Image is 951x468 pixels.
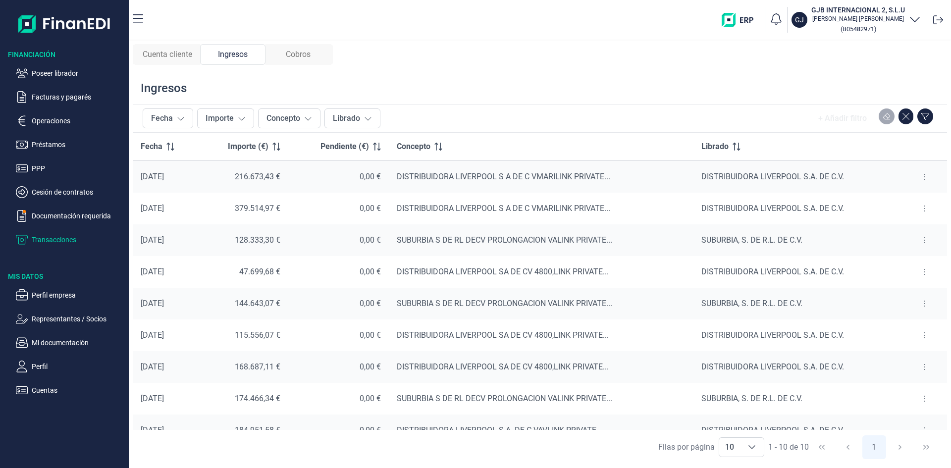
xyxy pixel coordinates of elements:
div: 168.687,11 € [206,362,280,372]
button: Mi documentación [16,337,125,349]
span: SUBURBIA S DE RL DECV PROLONGACION VALINK PRIVATE... [397,235,612,245]
button: Previous Page [836,435,860,459]
div: SUBURBIA, S. DE R.L. DE C.V. [701,394,895,404]
p: Transacciones [32,234,125,246]
span: Librado [701,141,729,153]
span: DISTRIBUIDORA LIVERPOOL S A DE C VMARILINK PRIVATE... [397,204,610,213]
span: SUBURBIA S DE RL DECV PROLONGACION VALINK PRIVATE... [397,299,612,308]
div: 144.643,07 € [206,299,280,309]
div: [DATE] [141,204,190,213]
span: Concepto [397,141,430,153]
p: GJ [795,15,804,25]
button: Perfil [16,361,125,372]
div: [DATE] [141,235,190,245]
div: Ingresos [141,80,187,96]
div: 115.556,07 € [206,330,280,340]
button: Poseer librador [16,67,125,79]
div: DISTRIBUIDORA LIVERPOOL S.A. DE C.V. [701,362,895,372]
div: 128.333,30 € [206,235,280,245]
p: Operaciones [32,115,125,127]
p: PPP [32,162,125,174]
button: Cesión de contratos [16,186,125,198]
div: Choose [740,438,764,457]
div: DISTRIBUIDORA LIVERPOOL S.A. DE C.V. [701,425,895,435]
span: Cobros [286,49,311,60]
span: Importe (€) [228,141,268,153]
span: 1 - 10 de 10 [768,443,809,451]
span: DISTRIBUIDORA LIVERPOOL SA DE CV 4800,LINK PRIVATE... [397,362,609,371]
p: Cuentas [32,384,125,396]
div: 379.514,97 € [206,204,280,213]
button: Perfil empresa [16,289,125,301]
span: DISTRIBUIDORA LIVERPOOL S.A. DE C.VAVLINK PRIVATE... [397,425,602,435]
p: [PERSON_NAME] [PERSON_NAME] [811,15,905,23]
div: 0,00 € [296,425,381,435]
div: [DATE] [141,394,190,404]
button: First Page [810,435,834,459]
button: Cuentas [16,384,125,396]
div: Cobros [265,44,331,65]
p: Documentación requerida [32,210,125,222]
button: Transacciones [16,234,125,246]
p: Cesión de contratos [32,186,125,198]
div: [DATE] [141,330,190,340]
div: DISTRIBUIDORA LIVERPOOL S.A. DE C.V. [701,204,895,213]
div: Filas por página [658,441,715,453]
span: SUBURBIA S DE RL DECV PROLONGACION VALINK PRIVATE... [397,394,612,403]
div: 0,00 € [296,267,381,277]
div: 0,00 € [296,172,381,182]
div: 47.699,68 € [206,267,280,277]
span: 10 [719,438,740,457]
div: 0,00 € [296,204,381,213]
div: [DATE] [141,362,190,372]
button: Next Page [888,435,912,459]
h3: GJB INTERNACIONAL 2, S.L.U [811,5,905,15]
button: Page 1 [862,435,886,459]
p: Préstamos [32,139,125,151]
div: Ingresos [200,44,265,65]
button: Importe [197,108,254,128]
div: 216.673,43 € [206,172,280,182]
div: SUBURBIA, S. DE R.L. DE C.V. [701,235,895,245]
span: DISTRIBUIDORA LIVERPOOL SA DE CV 4800,LINK PRIVATE... [397,330,609,340]
span: Pendiente (€) [320,141,369,153]
p: Mi documentación [32,337,125,349]
span: Ingresos [218,49,248,60]
p: Poseer librador [32,67,125,79]
div: [DATE] [141,299,190,309]
p: Perfil empresa [32,289,125,301]
img: erp [722,13,761,27]
div: SUBURBIA, S. DE R.L. DE C.V. [701,299,895,309]
button: Facturas y pagarés [16,91,125,103]
span: Cuenta cliente [143,49,192,60]
img: Logo de aplicación [18,8,111,40]
div: DISTRIBUIDORA LIVERPOOL S.A. DE C.V. [701,172,895,182]
span: DISTRIBUIDORA LIVERPOOL S A DE C VMARILINK PRIVATE... [397,172,610,181]
div: 0,00 € [296,235,381,245]
div: DISTRIBUIDORA LIVERPOOL S.A. DE C.V. [701,330,895,340]
p: Representantes / Socios [32,313,125,325]
div: 184.951,58 € [206,425,280,435]
p: Facturas y pagarés [32,91,125,103]
div: 174.466,34 € [206,394,280,404]
div: [DATE] [141,172,190,182]
button: Documentación requerida [16,210,125,222]
button: Last Page [914,435,938,459]
button: GJGJB INTERNACIONAL 2, S.L.U[PERSON_NAME] [PERSON_NAME](B05482971) [792,5,921,35]
p: Perfil [32,361,125,372]
small: Copiar cif [841,25,876,33]
button: PPP [16,162,125,174]
button: Librado [324,108,380,128]
div: 0,00 € [296,299,381,309]
button: Préstamos [16,139,125,151]
button: Representantes / Socios [16,313,125,325]
div: 0,00 € [296,394,381,404]
button: Operaciones [16,115,125,127]
div: [DATE] [141,425,190,435]
button: Fecha [143,108,193,128]
div: DISTRIBUIDORA LIVERPOOL S.A. DE C.V. [701,267,895,277]
div: 0,00 € [296,330,381,340]
div: 0,00 € [296,362,381,372]
button: Concepto [258,108,320,128]
span: DISTRIBUIDORA LIVERPOOL SA DE CV 4800,LINK PRIVATE... [397,267,609,276]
